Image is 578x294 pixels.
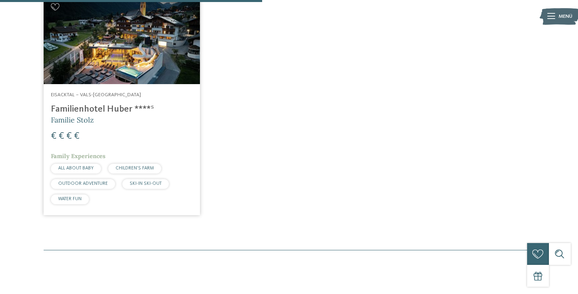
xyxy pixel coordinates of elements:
span: Eisacktal – Vals-[GEOGRAPHIC_DATA] [51,92,141,97]
span: SKI-IN SKI-OUT [130,181,162,186]
span: € [66,131,72,141]
span: OUTDOOR ADVENTURE [58,181,108,186]
span: Familie Stolz [51,115,94,125]
span: WATER FUN [58,197,82,201]
span: € [51,131,57,141]
span: € [74,131,80,141]
span: € [59,131,64,141]
h4: Familienhotel Huber ****ˢ [51,104,193,115]
span: CHILDREN’S FARM [116,166,154,171]
span: Family Experiences [51,152,105,160]
span: ALL ABOUT BABY [58,166,94,171]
